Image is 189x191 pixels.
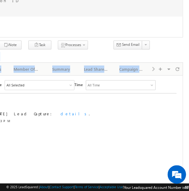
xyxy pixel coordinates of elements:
textarea: Type your message and hit 'Enter' [8,57,112,143]
div: Lead Share History [84,66,109,73]
span: [DATE] [25,35,39,41]
span: Activity Type [12,5,33,14]
button: Task [28,41,51,50]
a: Contact Support [49,185,74,189]
img: d_60004797649_company_0_60004797649 [10,32,26,40]
div: Member Of Lists [14,66,38,73]
a: Terms of Service [75,185,99,189]
button: Processes [58,41,88,50]
a: Campaign Emails [114,63,150,76]
button: Send Email [113,41,142,50]
div: All Selected [38,7,56,12]
div: [DATE] [12,24,32,30]
div: All Time [120,7,132,12]
span: details [93,35,121,41]
a: Lead Share History [79,63,114,76]
div: Summary [49,66,74,73]
span: Lead Capture: [46,35,88,41]
div: Chat with us now [32,32,103,40]
li: Lead Share History [79,63,114,75]
span: Processes [65,42,81,47]
span: Time [106,5,115,14]
a: Summary [44,63,79,76]
li: Member of Lists [9,63,44,75]
a: About [40,185,49,189]
a: Member Of Lists [9,63,44,76]
em: Start Chat [84,148,112,156]
span: Send Email [122,42,140,47]
div: . [46,35,144,41]
span: 02:43 PM [25,42,44,48]
div: Minimize live chat window [101,3,116,18]
li: Campaign Emails [114,63,150,75]
div: Campaign Emails [119,66,144,73]
a: Acceptable Use [100,185,123,189]
div: All Selected [37,5,106,14]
